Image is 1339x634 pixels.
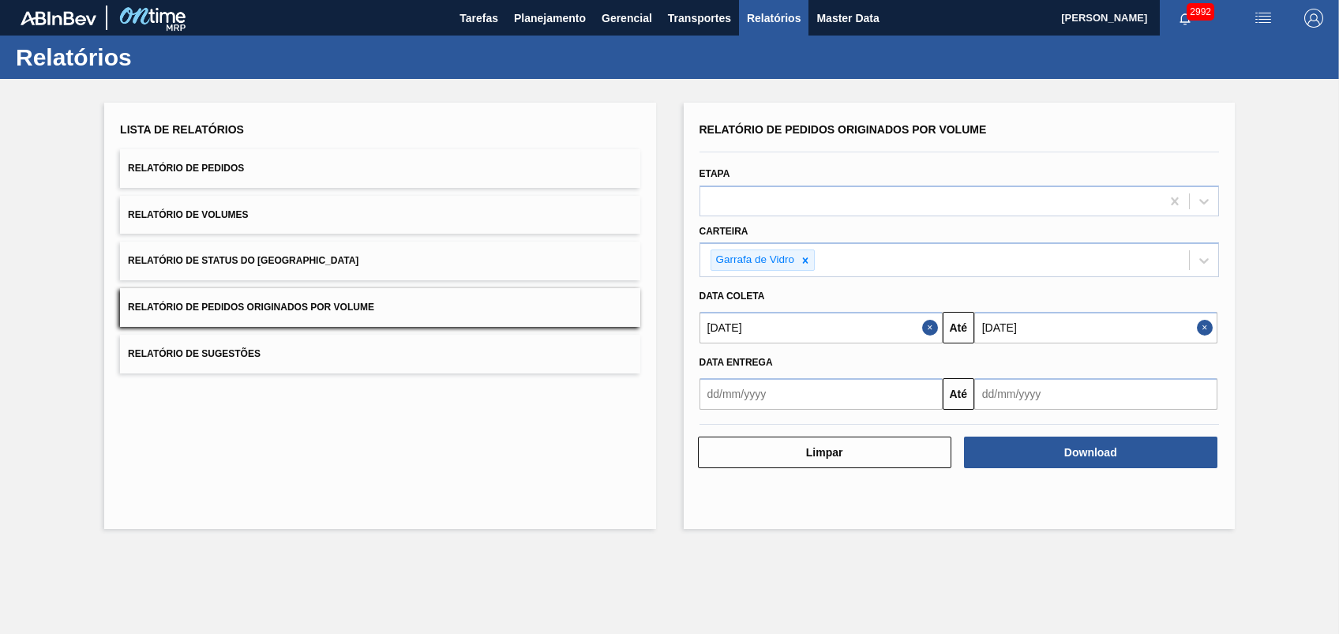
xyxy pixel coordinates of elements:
[1197,312,1217,343] button: Close
[128,348,261,359] span: Relatório de Sugestões
[16,48,296,66] h1: Relatórios
[816,9,879,28] span: Master Data
[964,437,1217,468] button: Download
[120,242,639,280] button: Relatório de Status do [GEOGRAPHIC_DATA]
[120,123,244,136] span: Lista de Relatórios
[128,163,244,174] span: Relatório de Pedidos
[700,226,748,237] label: Carteira
[700,123,987,136] span: Relatório de Pedidos Originados por Volume
[700,168,730,179] label: Etapa
[974,378,1217,410] input: dd/mm/yyyy
[698,437,951,468] button: Limpar
[711,250,797,270] div: Garrafa de Vidro
[700,378,943,410] input: dd/mm/yyyy
[120,288,639,327] button: Relatório de Pedidos Originados por Volume
[974,312,1217,343] input: dd/mm/yyyy
[459,9,498,28] span: Tarefas
[602,9,652,28] span: Gerencial
[747,9,801,28] span: Relatórios
[128,209,248,220] span: Relatório de Volumes
[128,302,374,313] span: Relatório de Pedidos Originados por Volume
[943,378,974,410] button: Até
[1160,7,1210,29] button: Notificações
[1187,3,1214,21] span: 2992
[922,312,943,343] button: Close
[943,312,974,343] button: Até
[120,196,639,234] button: Relatório de Volumes
[668,9,731,28] span: Transportes
[21,11,96,25] img: TNhmsLtSVTkK8tSr43FrP2fwEKptu5GPRR3wAAAABJRU5ErkJggg==
[700,357,773,368] span: Data entrega
[514,9,586,28] span: Planejamento
[1304,9,1323,28] img: Logout
[1254,9,1273,28] img: userActions
[128,255,358,266] span: Relatório de Status do [GEOGRAPHIC_DATA]
[120,149,639,188] button: Relatório de Pedidos
[120,335,639,373] button: Relatório de Sugestões
[700,291,765,302] span: Data coleta
[700,312,943,343] input: dd/mm/yyyy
